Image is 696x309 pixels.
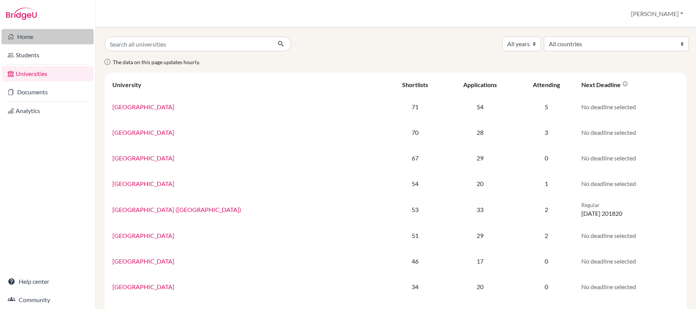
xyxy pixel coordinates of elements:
[516,223,577,248] td: 2
[445,196,516,223] td: 33
[112,129,174,136] a: [GEOGRAPHIC_DATA]
[2,66,94,81] a: Universities
[386,248,445,274] td: 46
[112,206,241,213] a: [GEOGRAPHIC_DATA] ([GEOGRAPHIC_DATA])
[6,8,37,20] img: Bridge-U
[581,257,636,265] span: No deadline selected
[516,145,577,171] td: 0
[2,103,94,118] a: Analytics
[2,29,94,44] a: Home
[112,257,174,265] a: [GEOGRAPHIC_DATA]
[108,76,386,94] th: University
[386,196,445,223] td: 53
[445,145,516,171] td: 29
[516,171,577,196] td: 1
[402,81,428,88] div: Shortlists
[581,232,636,239] span: No deadline selected
[516,248,577,274] td: 0
[577,196,684,223] td: [DATE] 201820
[2,292,94,307] a: Community
[516,274,577,299] td: 0
[386,223,445,248] td: 51
[516,196,577,223] td: 2
[113,59,200,65] span: The data on this page updates hourly.
[581,201,679,209] p: Regular
[581,180,636,187] span: No deadline selected
[581,283,636,290] span: No deadline selected
[533,81,560,88] div: Attending
[516,120,577,145] td: 3
[581,81,628,88] div: Next deadline
[386,145,445,171] td: 67
[2,274,94,289] a: Help center
[112,180,174,187] a: [GEOGRAPHIC_DATA]
[581,103,636,110] span: No deadline selected
[445,248,516,274] td: 17
[386,274,445,299] td: 34
[112,283,174,290] a: [GEOGRAPHIC_DATA]
[628,6,687,21] button: [PERSON_NAME]
[386,120,445,145] td: 70
[445,171,516,196] td: 20
[386,94,445,120] td: 71
[112,232,174,239] a: [GEOGRAPHIC_DATA]
[112,154,174,162] a: [GEOGRAPHIC_DATA]
[105,37,271,51] input: Search all universities
[445,274,516,299] td: 20
[445,120,516,145] td: 28
[516,94,577,120] td: 5
[2,47,94,63] a: Students
[2,84,94,100] a: Documents
[581,129,636,136] span: No deadline selected
[464,81,497,88] div: Applications
[445,94,516,120] td: 54
[581,154,636,162] span: No deadline selected
[386,171,445,196] td: 54
[445,223,516,248] td: 29
[112,103,174,110] a: [GEOGRAPHIC_DATA]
